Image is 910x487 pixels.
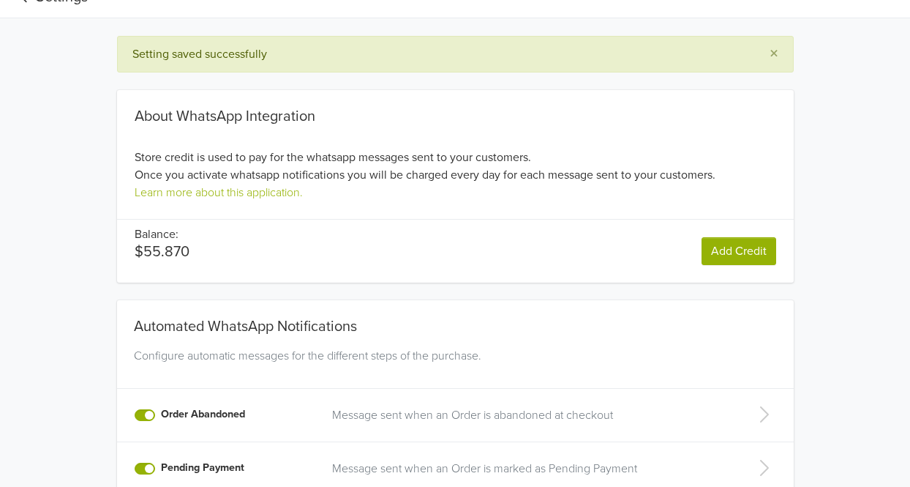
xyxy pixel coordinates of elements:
[135,226,189,243] p: Balance:
[702,237,776,265] a: Add Credit
[132,45,746,63] div: Setting saved successfully
[128,347,783,382] div: Configure automatic messages for the different steps of the purchase.
[117,108,794,201] div: Store credit is used to pay for the whatsapp messages sent to your customers. Once you activate w...
[332,406,725,424] a: Message sent when an Order is abandoned at checkout
[161,460,244,476] label: Pending Payment
[135,185,303,200] a: Learn more about this application.
[135,243,189,261] p: $55.870
[135,108,776,125] div: About WhatsApp Integration
[332,460,725,477] a: Message sent when an Order is marked as Pending Payment
[161,406,245,423] label: Order Abandoned
[128,300,783,341] div: Automated WhatsApp Notifications
[770,43,778,64] span: ×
